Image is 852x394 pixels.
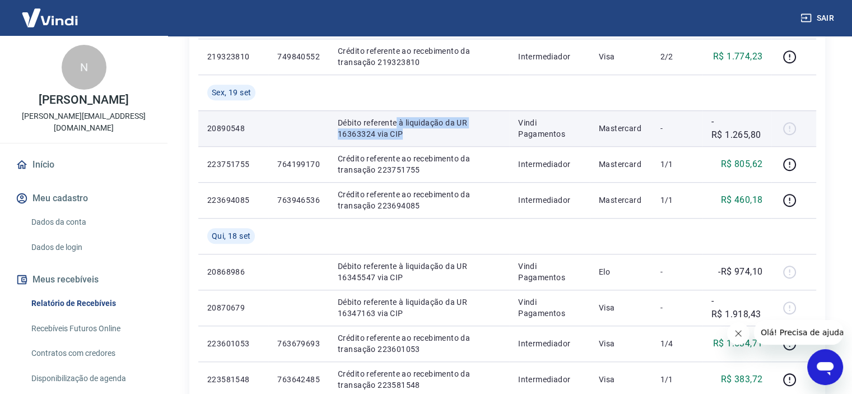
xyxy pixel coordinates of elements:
[660,338,693,349] p: 1/4
[27,292,154,315] a: Relatório de Recebíveis
[207,302,259,313] p: 20870679
[338,45,500,68] p: Crédito referente ao recebimento da transação 219323810
[27,367,154,390] a: Disponibilização de agenda
[212,230,250,242] span: Qui, 18 set
[599,302,643,313] p: Visa
[518,296,581,319] p: Vindi Pagamentos
[599,51,643,62] p: Visa
[721,373,763,386] p: R$ 383,72
[338,296,500,319] p: Débito referente à liquidação da UR 16347163 via CIP
[338,332,500,355] p: Crédito referente ao recebimento da transação 223601053
[660,123,693,134] p: -
[277,374,320,385] p: 763642485
[660,51,693,62] p: 2/2
[277,194,320,206] p: 763946536
[13,1,86,35] img: Vindi
[27,317,154,340] a: Recebíveis Futuros Online
[660,159,693,170] p: 1/1
[207,266,259,277] p: 20868986
[518,117,581,140] p: Vindi Pagamentos
[518,338,581,349] p: Intermediador
[599,194,643,206] p: Mastercard
[798,8,839,29] button: Sair
[599,374,643,385] p: Visa
[711,115,762,142] p: -R$ 1.265,80
[518,51,581,62] p: Intermediador
[338,261,500,283] p: Débito referente à liquidação da UR 16345547 via CIP
[727,322,749,345] iframe: Fechar mensagem
[518,261,581,283] p: Vindi Pagamentos
[660,374,693,385] p: 1/1
[599,266,643,277] p: Elo
[207,374,259,385] p: 223581548
[13,267,154,292] button: Meus recebíveis
[27,211,154,234] a: Dados da conta
[660,302,693,313] p: -
[660,194,693,206] p: 1/1
[721,157,763,171] p: R$ 805,62
[277,159,320,170] p: 764199170
[713,50,762,63] p: R$ 1.774,23
[27,236,154,259] a: Dados de login
[9,110,159,134] p: [PERSON_NAME][EMAIL_ADDRESS][DOMAIN_NAME]
[13,152,154,177] a: Início
[207,123,259,134] p: 20890548
[207,194,259,206] p: 223694085
[599,123,643,134] p: Mastercard
[338,189,500,211] p: Crédito referente ao recebimento da transação 223694085
[711,294,762,321] p: -R$ 1.918,43
[13,186,154,211] button: Meu cadastro
[207,159,259,170] p: 223751755
[207,338,259,349] p: 223601053
[338,153,500,175] p: Crédito referente ao recebimento da transação 223751755
[518,159,581,170] p: Intermediador
[599,159,643,170] p: Mastercard
[721,193,763,207] p: R$ 460,18
[599,338,643,349] p: Visa
[338,368,500,391] p: Crédito referente ao recebimento da transação 223581548
[713,337,762,350] p: R$ 1.534,71
[277,51,320,62] p: 749840552
[518,194,581,206] p: Intermediador
[62,45,106,90] div: N
[807,349,843,385] iframe: Botão para abrir a janela de mensagens
[212,87,251,98] span: Sex, 19 set
[338,117,500,140] p: Débito referente à liquidação da UR 16363324 via CIP
[718,265,762,279] p: -R$ 974,10
[39,94,128,106] p: [PERSON_NAME]
[518,374,581,385] p: Intermediador
[277,338,320,349] p: 763679693
[27,342,154,365] a: Contratos com credores
[754,320,843,345] iframe: Mensagem da empresa
[207,51,259,62] p: 219323810
[7,8,94,17] span: Olá! Precisa de ajuda?
[660,266,693,277] p: -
